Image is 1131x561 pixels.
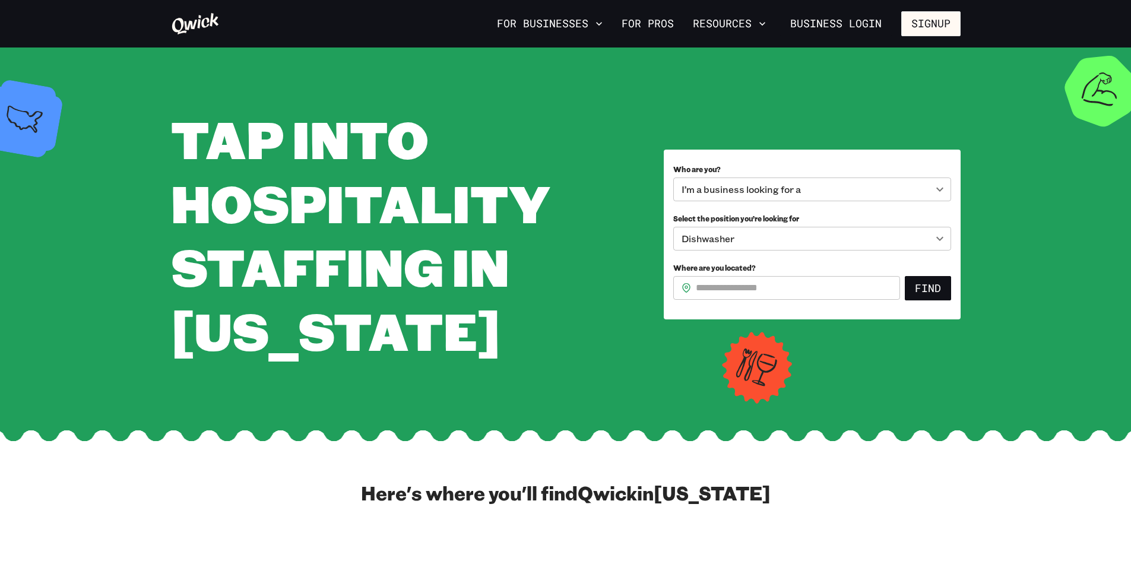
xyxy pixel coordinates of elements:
[780,11,892,36] a: Business Login
[171,104,550,365] span: Tap into Hospitality Staffing in [US_STATE]
[673,164,721,174] span: Who are you?
[901,11,961,36] button: Signup
[673,227,951,251] div: Dishwasher
[673,178,951,201] div: I’m a business looking for a
[617,14,679,34] a: For Pros
[905,276,951,301] button: Find
[673,263,756,272] span: Where are you located?
[688,14,771,34] button: Resources
[361,481,771,505] h2: Here's where you'll find Qwick in [US_STATE]
[492,14,607,34] button: For Businesses
[673,214,799,223] span: Select the position you’re looking for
